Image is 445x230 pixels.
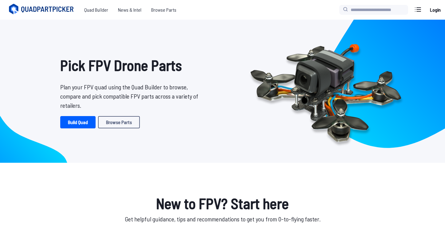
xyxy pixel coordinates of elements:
[98,116,140,128] a: Browse Parts
[60,116,96,128] a: Build Quad
[55,214,390,224] p: Get helpful guidance, tips and recommendations to get you from 0-to-flying faster.
[237,30,414,153] img: Quadcopter
[55,192,390,214] h1: New to FPV? Start here
[113,4,146,16] a: News & Intel
[146,4,181,16] a: Browse Parts
[60,82,203,110] p: Plan your FPV quad using the Quad Builder to browse, compare and pick compatible FPV parts across...
[79,4,113,16] a: Quad Builder
[60,54,203,76] h1: Pick FPV Drone Parts
[428,4,443,16] a: Login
